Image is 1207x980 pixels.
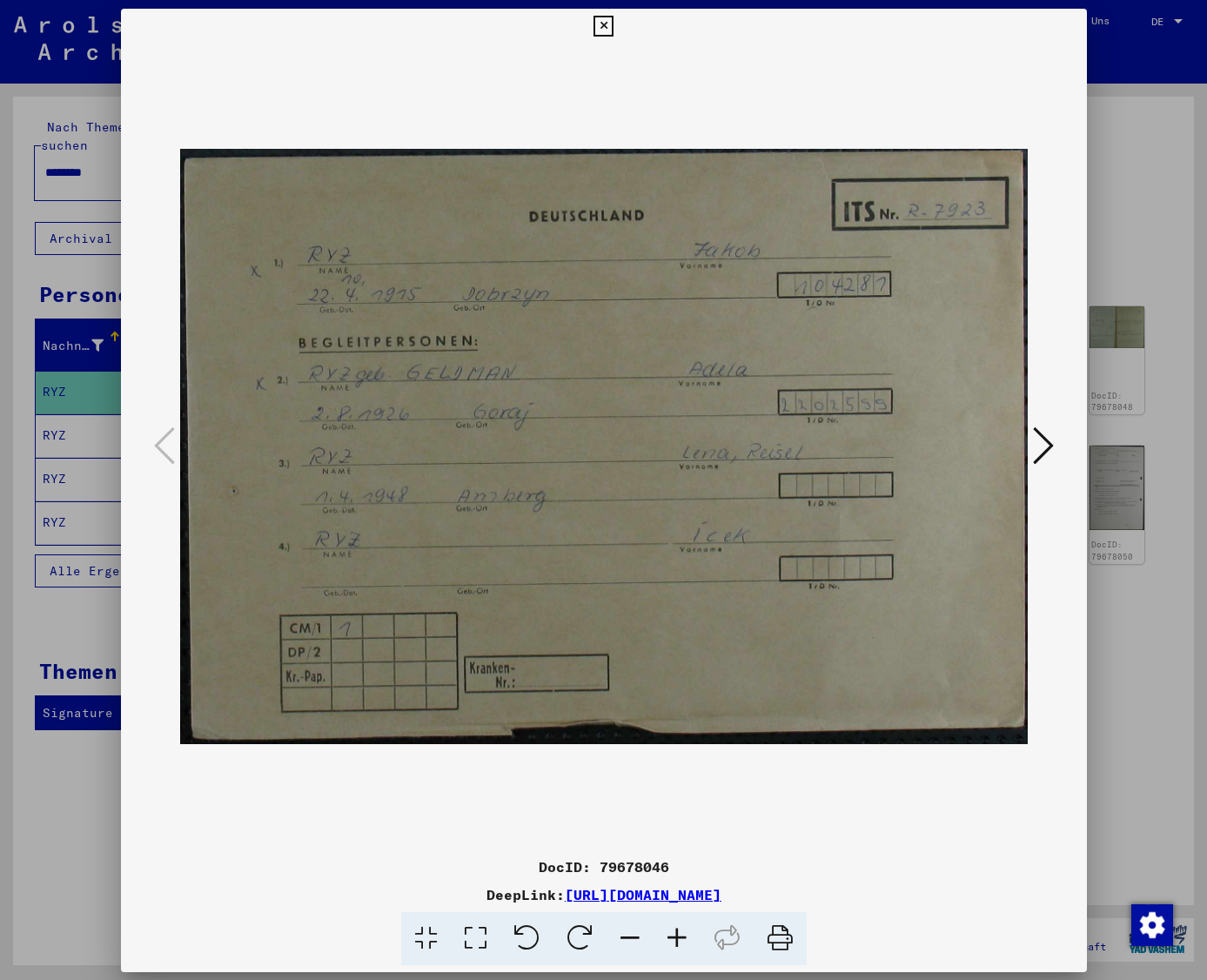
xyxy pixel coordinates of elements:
[121,884,1087,905] div: DeepLink:
[565,886,721,903] a: [URL][DOMAIN_NAME]
[1130,903,1172,945] div: Zustimmung ändern
[1131,904,1173,946] img: Zustimmung ändern
[180,44,1028,849] img: 001.jpg
[121,856,1087,877] div: DocID: 79678046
